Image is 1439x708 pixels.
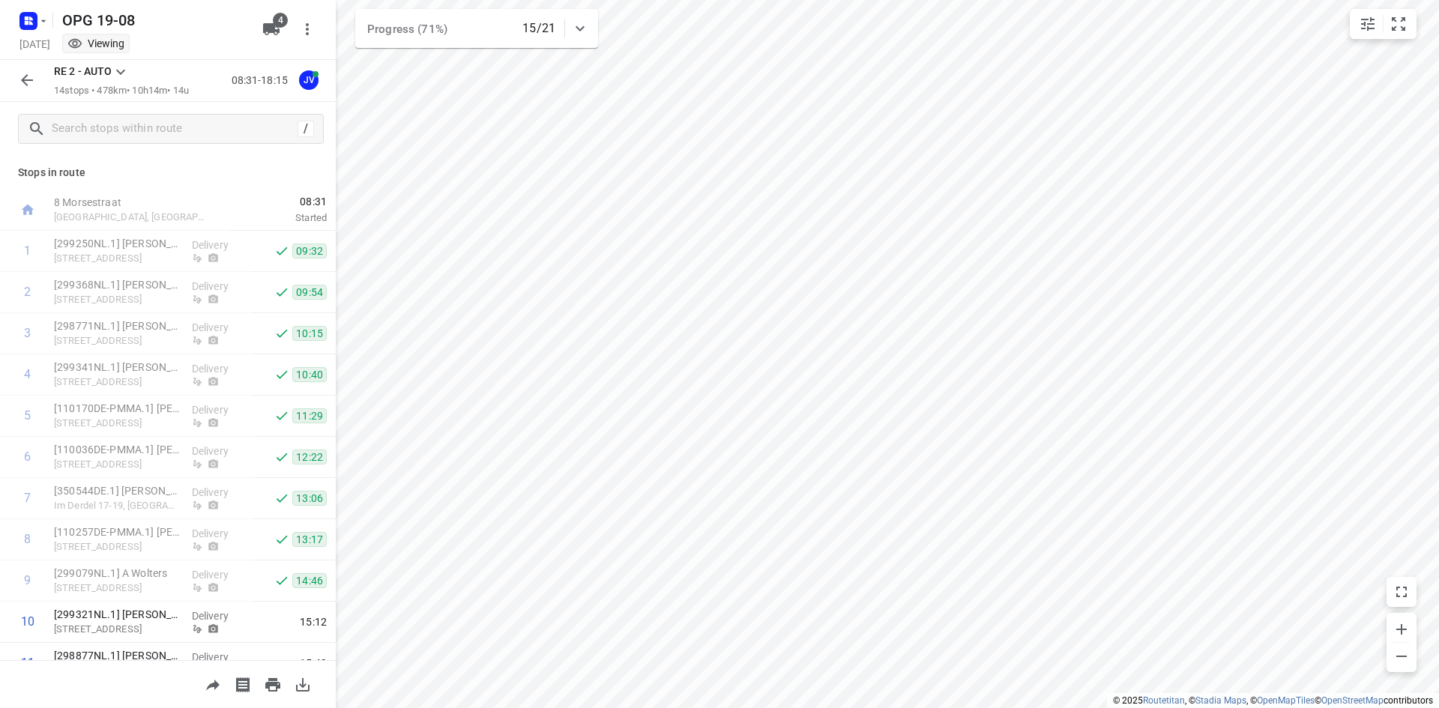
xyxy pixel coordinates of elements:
[54,195,210,210] p: 8 Morsestraat
[292,408,327,423] span: 11:29
[54,84,189,98] p: 14 stops • 478km • 10h14m • 14u
[54,566,180,581] p: [299079NL.1] A Wolters
[298,121,314,137] div: /
[52,118,298,141] input: Search stops within route
[292,573,327,588] span: 14:46
[54,607,180,622] p: [299321NL.1] Janine Dijkman
[274,243,289,258] svg: Done
[54,210,210,225] p: [GEOGRAPHIC_DATA], [GEOGRAPHIC_DATA]
[21,656,34,670] div: 11
[258,677,288,691] span: Print route
[18,165,318,181] p: Stops in route
[198,677,228,691] span: Share route
[54,251,180,266] p: [STREET_ADDRESS]
[292,532,327,547] span: 13:17
[24,532,31,546] div: 8
[274,285,289,300] svg: Done
[292,326,327,341] span: 10:15
[21,614,34,629] div: 10
[228,211,327,226] p: Started
[54,64,112,79] p: RE 2 - AUTO
[24,367,31,381] div: 4
[54,292,180,307] p: [STREET_ADDRESS]
[292,491,327,506] span: 13:06
[292,243,327,258] span: 09:32
[54,416,180,431] p: Eichendorffstraße 13, Rheine
[300,614,327,629] span: 15:12
[1257,695,1315,706] a: OpenMapTiles
[292,285,327,300] span: 09:54
[273,13,288,28] span: 4
[256,14,286,44] button: 4
[228,677,258,691] span: Print shipping labels
[24,573,31,587] div: 9
[54,401,180,416] p: [110170DE-PMMA.1] Karl Schmieder
[192,444,247,459] p: Delivery
[54,648,180,663] p: [298877NL.1] Diederik Schoorl
[54,483,180,498] p: [350544DE.1] Heinz-Jurgen Tondorf
[232,73,294,88] p: 08:31-18:15
[292,450,327,465] span: 12:22
[192,279,247,294] p: Delivery
[24,408,31,423] div: 5
[192,650,247,665] p: Delivery
[1353,9,1383,39] button: Map settings
[1143,695,1185,706] a: Routetitan
[274,367,289,382] svg: Done
[54,333,180,348] p: Oosterveldsingel 18, Hengelo
[24,326,31,340] div: 3
[24,243,31,258] div: 1
[274,408,289,423] svg: Done
[54,457,180,472] p: Schulstraße 67-69, Lengerich
[192,237,247,252] p: Delivery
[288,677,318,691] span: Download route
[292,367,327,382] span: 10:40
[54,498,180,513] p: Im Derdel 17-19, [GEOGRAPHIC_DATA]
[54,360,180,375] p: [299341NL.1] Renee Schaeps
[294,73,324,87] span: Assigned to Jonno Vesters
[300,656,327,671] span: 15:49
[192,567,247,582] p: Delivery
[54,442,180,457] p: [110036DE-PMMA.1] Anna Janz
[54,524,180,539] p: [110257DE-PMMA.1] Klaus McNair-Benn
[192,320,247,335] p: Delivery
[1350,9,1417,39] div: small contained button group
[54,277,180,292] p: [299368NL.1] Ivonne Poort
[355,9,598,48] div: Progress (71%)15/21
[67,36,124,51] div: You are currently in view mode. To make any changes, go to edit project.
[1195,695,1246,706] a: Stadia Maps
[274,573,289,588] svg: Done
[54,539,180,554] p: Brockmannstraße 174, Munster
[54,375,180,390] p: [STREET_ADDRESS]
[24,491,31,505] div: 7
[24,285,31,299] div: 2
[54,622,180,637] p: [STREET_ADDRESS]
[192,402,247,417] p: Delivery
[274,532,289,547] svg: Done
[192,608,247,623] p: Delivery
[54,236,180,251] p: [299250NL.1] [PERSON_NAME]
[54,581,180,596] p: [STREET_ADDRESS]
[54,318,180,333] p: [298771NL.1] Justin Markvoort
[192,361,247,376] p: Delivery
[367,22,447,36] span: Progress (71%)
[192,485,247,500] p: Delivery
[1384,9,1414,39] button: Fit zoom
[274,491,289,506] svg: Done
[522,19,555,37] p: 15/21
[274,450,289,465] svg: Done
[1113,695,1433,706] li: © 2025 , © , © © contributors
[292,14,322,44] button: More
[274,326,289,341] svg: Done
[24,450,31,464] div: 6
[192,526,247,541] p: Delivery
[228,194,327,209] span: 08:31
[1321,695,1384,706] a: OpenStreetMap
